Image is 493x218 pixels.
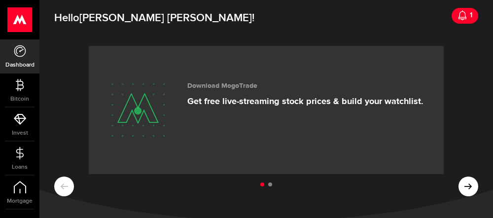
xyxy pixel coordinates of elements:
[467,5,472,26] div: 1
[187,82,423,90] h3: Download MogoTrade
[89,46,444,174] a: Download MogoTrade Get free live-streaming stock prices & build your watchlist.
[54,8,254,29] span: Hello !
[452,8,478,24] a: 1
[187,96,423,107] p: Get free live-streaming stock prices & build your watchlist.
[79,11,252,25] span: [PERSON_NAME] [PERSON_NAME]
